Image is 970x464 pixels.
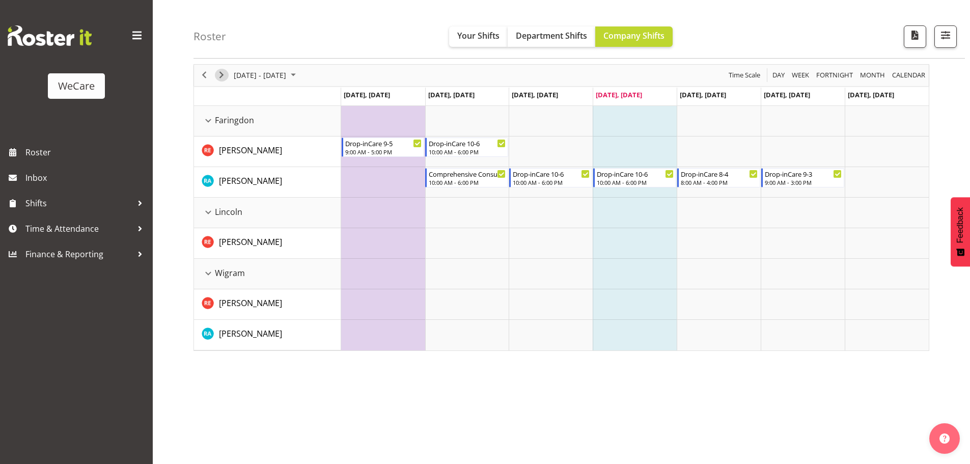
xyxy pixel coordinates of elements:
span: Day [771,69,786,81]
button: Filter Shifts [934,25,957,48]
td: Lincoln resource [194,198,341,228]
div: Comprehensive Consult 10-6 [429,169,506,179]
span: [DATE] - [DATE] [233,69,287,81]
button: Timeline Day [771,69,787,81]
div: 9:00 AM - 3:00 PM [765,178,842,186]
span: Feedback [956,207,965,243]
table: Timeline Week of September 25, 2025 [341,106,929,350]
span: [DATE], [DATE] [344,90,390,99]
span: Company Shifts [603,30,664,41]
span: Month [859,69,886,81]
div: Rachna Anderson"s event - Drop-inCare 9-3 Begin From Saturday, September 27, 2025 at 9:00:00 AM G... [761,168,844,187]
td: Rachel Els resource [194,289,341,320]
td: Rachna Anderson resource [194,320,341,350]
div: 10:00 AM - 6:00 PM [429,148,506,156]
div: 10:00 AM - 6:00 PM [429,178,506,186]
button: September 2025 [232,69,300,81]
div: Drop-inCare 10-6 [513,169,590,179]
span: Wigram [215,267,245,279]
span: [DATE], [DATE] [428,90,475,99]
span: [DATE], [DATE] [512,90,558,99]
td: Rachel Els resource [194,228,341,259]
h4: Roster [193,31,226,42]
span: Fortnight [815,69,854,81]
div: Rachna Anderson"s event - Drop-inCare 10-6 Begin From Thursday, September 25, 2025 at 10:00:00 AM... [593,168,676,187]
div: Drop-inCare 9-3 [765,169,842,179]
div: Drop-inCare 9-5 [345,138,422,148]
a: [PERSON_NAME] [219,297,282,309]
span: Time & Attendance [25,221,132,236]
div: 10:00 AM - 6:00 PM [597,178,674,186]
span: [DATE], [DATE] [764,90,810,99]
button: Time Scale [727,69,762,81]
div: Drop-inCare 10-6 [429,138,506,148]
span: [DATE], [DATE] [596,90,642,99]
span: [PERSON_NAME] [219,175,282,186]
a: [PERSON_NAME] [219,175,282,187]
span: Faringdon [215,114,254,126]
div: 10:00 AM - 6:00 PM [513,178,590,186]
button: Your Shifts [449,26,508,47]
div: 8:00 AM - 4:00 PM [681,178,758,186]
span: Department Shifts [516,30,587,41]
a: [PERSON_NAME] [219,144,282,156]
button: Previous [198,69,211,81]
div: September 22 - 28, 2025 [230,65,302,86]
button: Fortnight [815,69,855,81]
div: Rachel Els"s event - Drop-inCare 9-5 Begin From Monday, September 22, 2025 at 9:00:00 AM GMT+12:0... [342,138,425,157]
button: Company Shifts [595,26,673,47]
button: Timeline Week [790,69,811,81]
div: 9:00 AM - 5:00 PM [345,148,422,156]
span: Inbox [25,170,148,185]
td: Rachel Els resource [194,137,341,167]
button: Download a PDF of the roster according to the set date range. [904,25,926,48]
span: [PERSON_NAME] [219,328,282,339]
span: Week [791,69,810,81]
span: Time Scale [728,69,761,81]
span: Shifts [25,196,132,211]
div: WeCare [58,78,95,94]
a: [PERSON_NAME] [219,327,282,340]
img: Rosterit website logo [8,25,92,46]
span: [PERSON_NAME] [219,145,282,156]
button: Month [891,69,927,81]
span: calendar [891,69,926,81]
button: Department Shifts [508,26,595,47]
button: Next [215,69,229,81]
div: previous period [196,65,213,86]
div: Rachel Els"s event - Drop-inCare 10-6 Begin From Tuesday, September 23, 2025 at 10:00:00 AM GMT+1... [425,138,508,157]
div: Rachna Anderson"s event - Drop-inCare 8-4 Begin From Friday, September 26, 2025 at 8:00:00 AM GMT... [677,168,760,187]
div: next period [213,65,230,86]
td: Faringdon resource [194,106,341,137]
span: Roster [25,145,148,160]
span: Lincoln [215,206,242,218]
div: Rachna Anderson"s event - Drop-inCare 10-6 Begin From Wednesday, September 24, 2025 at 10:00:00 A... [509,168,592,187]
div: Drop-inCare 8-4 [681,169,758,179]
span: [DATE], [DATE] [680,90,726,99]
span: Your Shifts [457,30,500,41]
button: Timeline Month [858,69,887,81]
a: [PERSON_NAME] [219,236,282,248]
span: Finance & Reporting [25,247,132,262]
button: Feedback - Show survey [951,197,970,266]
img: help-xxl-2.png [939,433,950,444]
span: [DATE], [DATE] [848,90,894,99]
td: Wigram resource [194,259,341,289]
div: Drop-inCare 10-6 [597,169,674,179]
td: Rachna Anderson resource [194,167,341,198]
div: Rachna Anderson"s event - Comprehensive Consult 10-6 Begin From Tuesday, September 23, 2025 at 10... [425,168,508,187]
div: Timeline Week of September 25, 2025 [193,64,929,351]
